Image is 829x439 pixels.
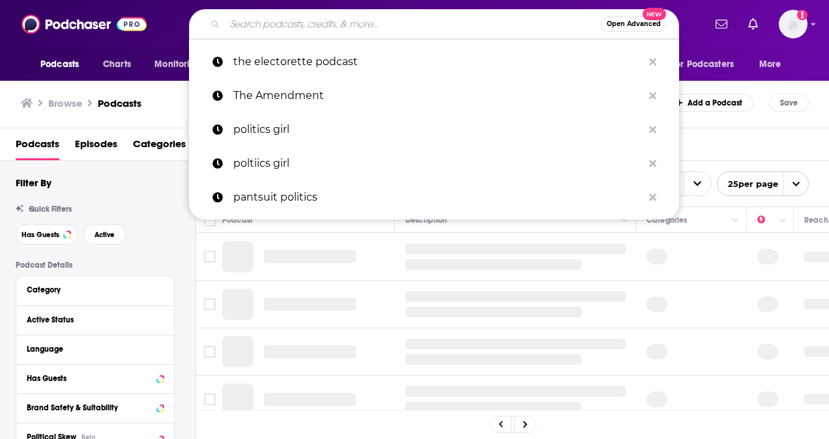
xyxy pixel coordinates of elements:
button: open menu [31,52,96,77]
a: pantsuit politics [189,180,679,214]
p: the electorette podcast [233,45,643,79]
div: Brand Safety & Suitability [27,403,153,412]
p: pantsuit politics [233,180,643,214]
span: Open Advanced [607,21,661,27]
button: Has Guests [27,370,164,386]
button: open menu [750,52,798,77]
a: the electorette podcast [189,45,679,79]
input: Search podcasts, credits, & more... [225,14,601,35]
h3: Browse [48,97,82,109]
a: Show notifications dropdown [710,13,733,35]
div: Active Status [27,315,155,324]
a: Categories [133,134,186,160]
div: Podcast [222,212,253,228]
a: Charts [95,52,139,77]
div: Has Guests [27,374,153,383]
span: New [643,8,666,20]
p: Podcast Details [16,261,175,270]
span: Quick Filters [29,205,72,214]
div: Search podcasts, credits, & more... [189,9,679,39]
span: Podcasts [40,55,79,74]
p: politics girl [233,113,643,147]
button: open menu [717,171,809,196]
span: For Podcasters [671,55,734,74]
div: Category [27,285,155,294]
button: Save [769,94,809,112]
button: Column Actions [775,213,791,229]
span: Active [95,231,115,238]
button: Open AdvancedNew [601,16,667,32]
button: Column Actions [617,213,633,229]
span: Toggle select row [204,393,216,405]
a: Podcasts [98,97,141,109]
span: More [759,55,781,74]
span: Logged in as tessvanden [779,10,807,38]
button: Has Guests [16,224,78,245]
p: The Amendment [233,79,643,113]
img: Podchaser - Follow, Share and Rate Podcasts [22,12,147,36]
button: Brand Safety & Suitability [27,399,164,416]
span: Monitoring [154,55,201,74]
a: Add a Podcast [665,94,754,112]
button: open menu [145,52,218,77]
button: Show profile menu [779,10,807,38]
a: politics girl [189,113,679,147]
span: 25 per page [718,174,778,194]
button: Active Status [27,311,164,328]
p: poltiics girl [233,147,643,180]
a: The Amendment [189,79,679,113]
button: open menu [663,52,753,77]
button: Language [27,341,164,357]
span: Has Guests [22,231,59,238]
a: Episodes [75,134,117,160]
svg: Add a profile image [797,10,807,20]
button: Category [27,281,164,298]
a: poltiics girl [189,147,679,180]
h2: Filter By [16,177,51,189]
span: Toggle select row [204,298,216,310]
a: Podcasts [16,134,59,160]
span: Charts [103,55,131,74]
button: Active [83,224,126,245]
button: Column Actions [728,213,744,229]
div: Language [27,345,155,354]
div: Power Score [757,212,776,228]
img: User Profile [779,10,807,38]
a: Show notifications dropdown [743,13,763,35]
span: Toggle select row [204,251,216,262]
span: Toggle select row [204,346,216,358]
